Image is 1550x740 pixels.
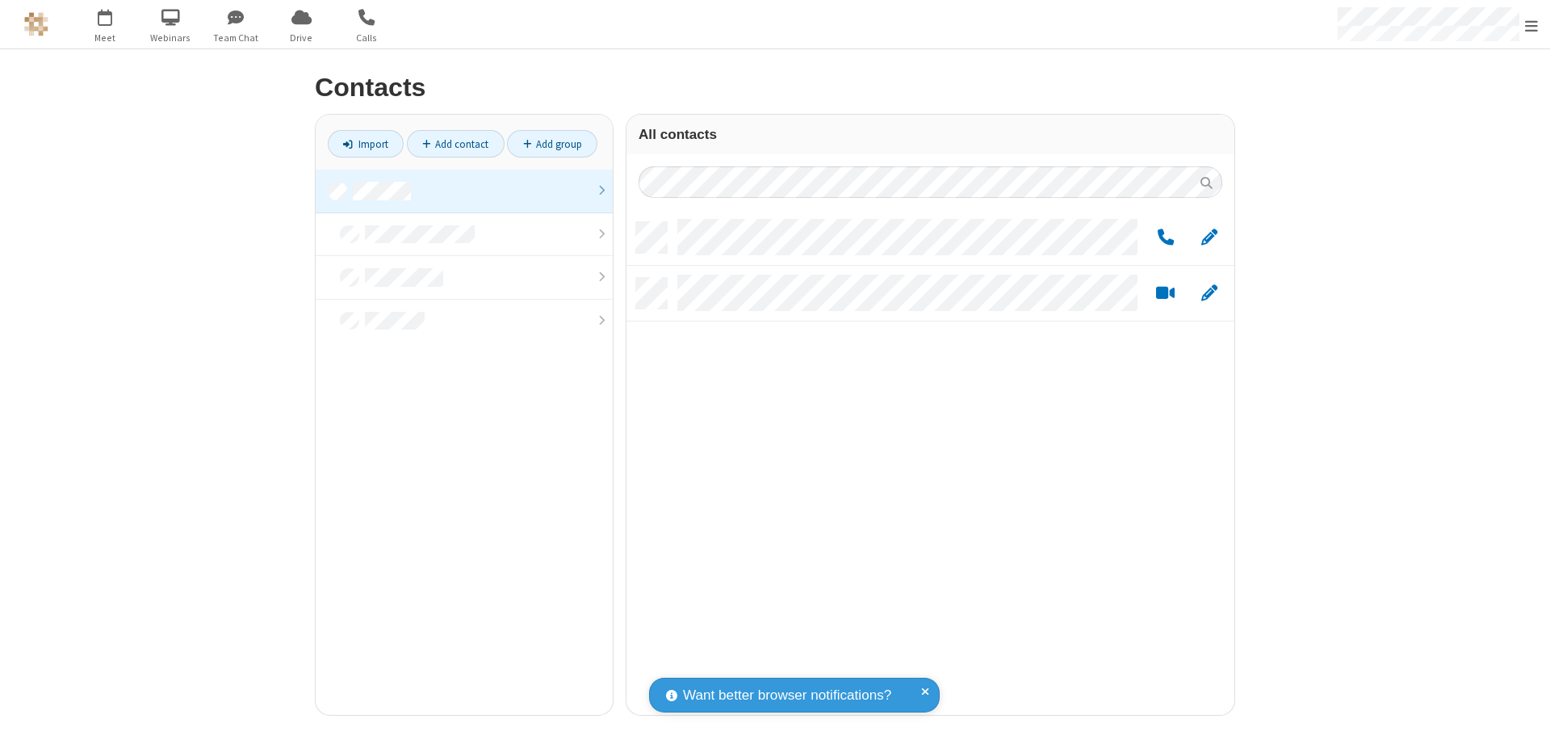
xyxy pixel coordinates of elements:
button: Start a video meeting [1150,284,1181,304]
button: Edit [1193,284,1225,304]
span: Want better browser notifications? [683,685,891,706]
a: Import [328,130,404,158]
button: Call by phone [1150,228,1181,248]
a: Add group [507,130,597,158]
div: grid [626,210,1234,715]
img: QA Selenium DO NOT DELETE OR CHANGE [24,12,48,36]
span: Team Chat [206,31,266,45]
span: Webinars [140,31,201,45]
a: Add contact [407,130,505,158]
iframe: Chat [1510,698,1538,729]
h3: All contacts [639,127,1222,142]
span: Drive [271,31,332,45]
span: Meet [75,31,136,45]
span: Calls [337,31,397,45]
h2: Contacts [315,74,1235,102]
button: Edit [1193,228,1225,248]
